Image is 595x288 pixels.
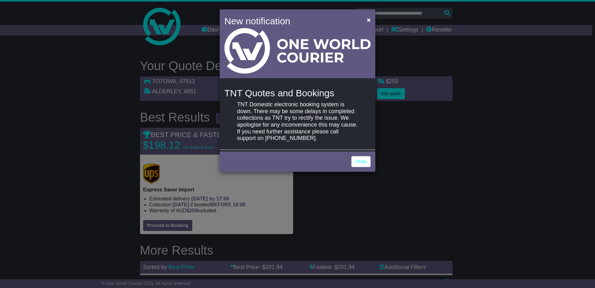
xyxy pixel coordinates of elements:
span: × [367,16,371,23]
p: TNT Domestic electronic booking system is down. There may be some delays in completed collections... [237,101,358,142]
img: Light [224,28,371,74]
h4: TNT Quotes and Bookings [224,88,371,98]
a: Close [351,156,371,167]
button: Close [364,13,374,26]
h4: New notification [224,14,358,28]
